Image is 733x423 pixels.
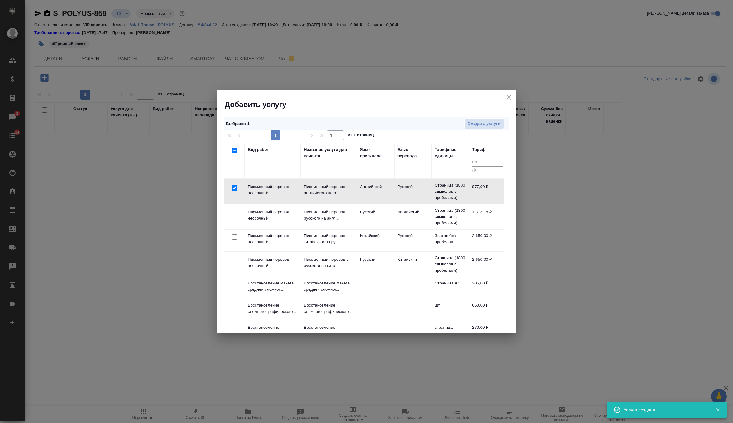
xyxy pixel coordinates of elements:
[357,230,394,251] td: Китайский
[432,230,469,251] td: Знаков без пробелов
[304,280,354,293] p: Восстановление макета средней сложнос...
[469,181,506,202] td: 977,90 ₽
[225,100,516,109] h2: Добавить услугу
[504,93,514,102] button: close
[464,118,504,129] button: Создать услуги
[394,230,432,251] td: Русский
[472,159,503,167] input: От
[469,299,506,321] td: 660,00 ₽
[248,147,269,153] div: Вид работ
[432,179,469,204] td: Страница (1800 символов с пробелами)
[711,407,724,413] button: Закрыть
[432,277,469,299] td: Страница А4
[435,147,466,159] div: Тарифные единицы
[248,324,298,337] p: Восстановление сложного макета с част...
[394,253,432,275] td: Китайский
[432,321,469,343] td: страница
[432,204,469,229] td: Страница (1800 символов с пробелами)
[357,181,394,202] td: Английский
[469,253,506,275] td: 2 650,00 ₽
[348,131,374,140] span: из 1 страниц
[248,233,298,245] p: Письменный перевод несрочный
[248,209,298,221] p: Письменный перевод несрочный
[468,120,501,127] span: Создать услуги
[248,302,298,315] p: Восстановление сложного графического ...
[472,147,486,153] div: Тариф
[432,299,469,321] td: шт
[394,181,432,202] td: Русский
[432,252,469,277] td: Страница (1800 символов с пробелами)
[357,206,394,228] td: Русский
[304,256,354,269] p: Письменный перевод с русского на кита...
[248,184,298,196] p: Письменный перевод несрочный
[248,280,298,293] p: Восстановление макета средней сложнос...
[624,407,706,413] div: Услуга создана
[394,206,432,228] td: Английский
[304,302,354,315] p: Восстановление сложного графического ...
[304,324,354,337] p: Восстановление сложного макета с част...
[304,184,354,196] p: Письменный перевод с английского на р...
[304,209,354,221] p: Письменный перевод с русского на англ...
[226,121,250,126] span: Выбрано : 1
[360,147,391,159] div: Язык оригинала
[469,206,506,228] td: 1 313,18 ₽
[469,277,506,299] td: 205,00 ₽
[248,256,298,269] p: Письменный перевод несрочный
[472,166,503,174] input: До
[469,321,506,343] td: 270,00 ₽
[397,147,429,159] div: Язык перевода
[304,233,354,245] p: Письменный перевод с китайского на ру...
[469,230,506,251] td: 2 650,00 ₽
[357,253,394,275] td: Русский
[304,147,354,159] div: Название услуги для клиента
